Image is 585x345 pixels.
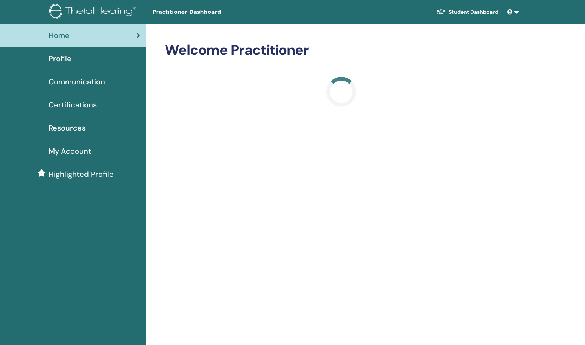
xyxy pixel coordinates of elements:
[49,76,105,87] span: Communication
[152,8,264,16] span: Practitioner Dashboard
[49,169,114,180] span: Highlighted Profile
[49,145,91,157] span: My Account
[49,99,97,110] span: Certifications
[49,30,70,41] span: Home
[431,5,504,19] a: Student Dashboard
[49,53,71,64] span: Profile
[49,122,86,134] span: Resources
[437,9,446,15] img: graduation-cap-white.svg
[49,4,139,21] img: logo.png
[165,42,518,59] h2: Welcome Practitioner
